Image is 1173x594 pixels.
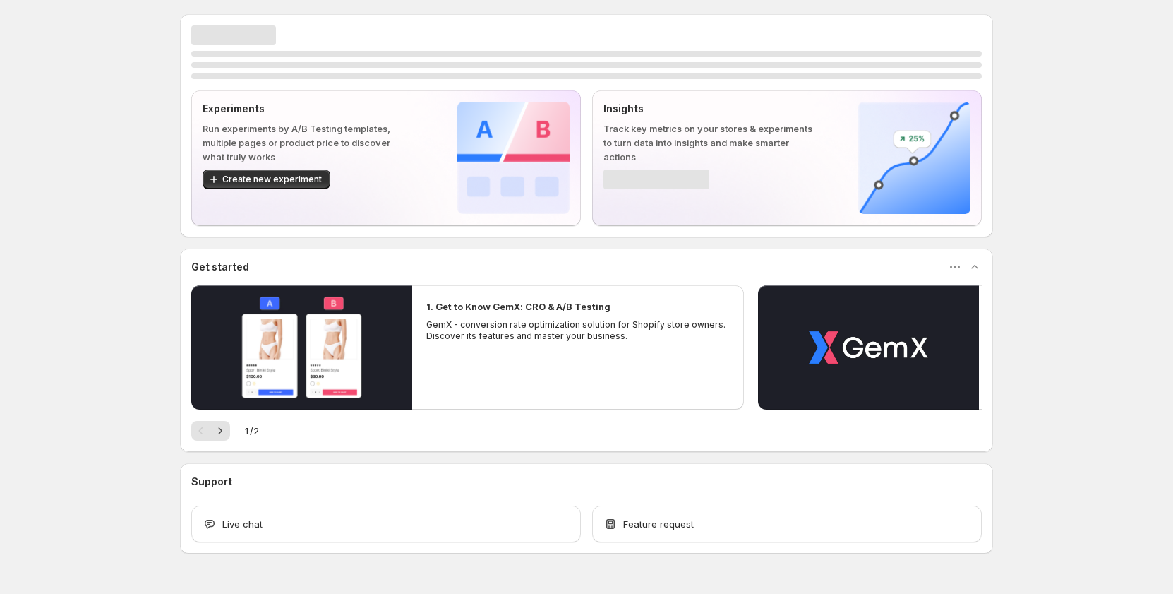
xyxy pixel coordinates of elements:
[858,102,970,214] img: Insights
[426,299,610,314] h2: 1. Get to Know GemX: CRO & A/B Testing
[244,424,259,438] span: 1 / 2
[191,260,249,274] h3: Get started
[603,121,813,164] p: Track key metrics on your stores & experiments to turn data into insights and make smarter actions
[203,121,412,164] p: Run experiments by A/B Testing templates, multiple pages or product price to discover what truly ...
[222,517,263,531] span: Live chat
[210,421,230,441] button: Next
[222,174,322,185] span: Create new experiment
[191,475,232,489] h3: Support
[191,421,230,441] nav: Pagination
[426,319,730,342] p: GemX - conversion rate optimization solution for Shopify store owners. Discover its features and ...
[758,285,979,410] button: Play video
[203,102,412,116] p: Experiments
[203,170,330,189] button: Create new experiment
[623,517,694,531] span: Feature request
[457,102,570,214] img: Experiments
[191,285,412,410] button: Play video
[603,102,813,116] p: Insights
